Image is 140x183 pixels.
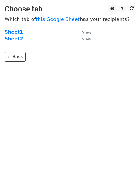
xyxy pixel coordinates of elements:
a: Sheet2 [5,36,23,42]
small: View [82,30,91,35]
a: Sheet1 [5,29,23,35]
a: View [76,36,91,42]
a: this Google Sheet [36,16,80,22]
small: View [82,37,91,41]
a: View [76,29,91,35]
a: ← Back [5,52,26,62]
h3: Choose tab [5,5,135,14]
p: Which tab of has your recipients? [5,16,135,23]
